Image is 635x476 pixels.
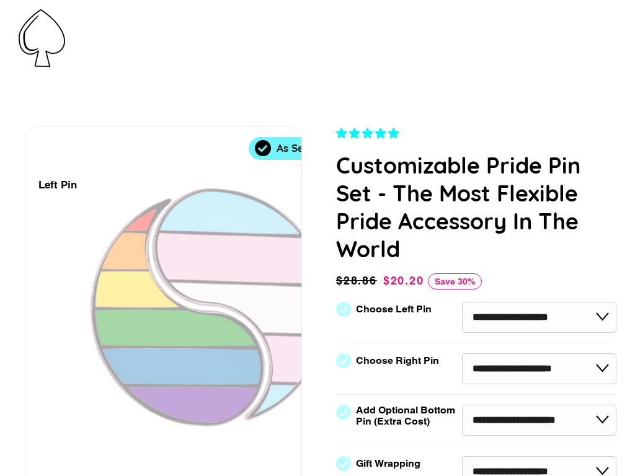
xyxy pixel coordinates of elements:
span: $28.86 [336,272,380,289]
label: Choose Right Pin [356,355,439,366]
img: Pin-Ace [19,9,65,67]
label: Gift Wrapping [356,458,420,469]
h1: Customizable Pride Pin Set - The Most Flexible Pride Accessory In The World [336,151,616,263]
span: $20.20 [383,274,424,287]
span: 4.83 stars [336,127,402,139]
label: Choose Left Pin [356,304,432,315]
label: Add Optional Bottom Pin (Extra Cost) [356,405,460,427]
span: Save 30% [428,273,482,289]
